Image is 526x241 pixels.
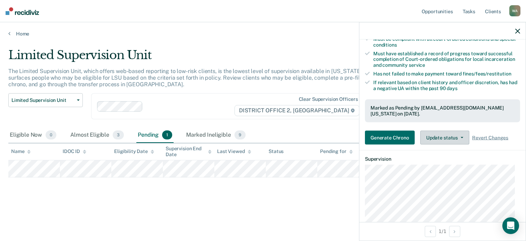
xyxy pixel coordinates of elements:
[8,48,403,68] div: Limited Supervision Unit
[509,5,520,16] div: W A
[365,131,417,145] a: Generate Chrono
[8,68,390,88] p: The Limited Supervision Unit, which offers web-based reporting to low-risk clients, is the lowest...
[420,131,469,145] button: Update status
[234,105,359,116] span: DISTRICT OFFICE 2, [GEOGRAPHIC_DATA]
[185,128,247,143] div: Marked Ineligible
[269,148,284,154] div: Status
[69,128,125,143] div: Almost Eligible
[502,217,519,234] div: Open Intercom Messenger
[162,130,172,139] span: 1
[365,131,415,145] button: Generate Chrono
[8,31,518,37] a: Home
[373,71,520,77] div: Has not failed to make payment toward
[373,79,520,91] div: If relevant based on client history and officer discretion, has had a negative UA within the past 90
[217,148,251,154] div: Last Viewed
[114,148,154,154] div: Eligibility Date
[370,105,515,117] div: Marked as Pending by [EMAIL_ADDRESS][DOMAIN_NAME][US_STATE] on [DATE].
[320,148,352,154] div: Pending for
[365,156,520,162] dt: Supervision
[373,50,520,68] div: Must have established a record of progress toward successful completion of Court-ordered obligati...
[8,128,58,143] div: Eligible Now
[447,85,457,91] span: days
[463,71,511,77] span: fines/fees/restitution
[299,96,358,102] div: Clear supervision officers
[472,135,508,140] span: Revert Changes
[46,130,56,139] span: 0
[11,148,31,154] div: Name
[136,128,174,143] div: Pending
[166,146,212,158] div: Supervision End Date
[63,148,86,154] div: IDOC ID
[449,226,460,237] button: Next Opportunity
[113,130,124,139] span: 3
[234,130,246,139] span: 9
[6,7,39,15] img: Recidiviz
[373,36,520,48] div: Must be compliant with all court-ordered conditions and special conditions
[359,222,526,240] div: 1 / 1
[425,226,436,237] button: Previous Opportunity
[409,62,425,68] span: service
[11,97,74,103] span: Limited Supervision Unit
